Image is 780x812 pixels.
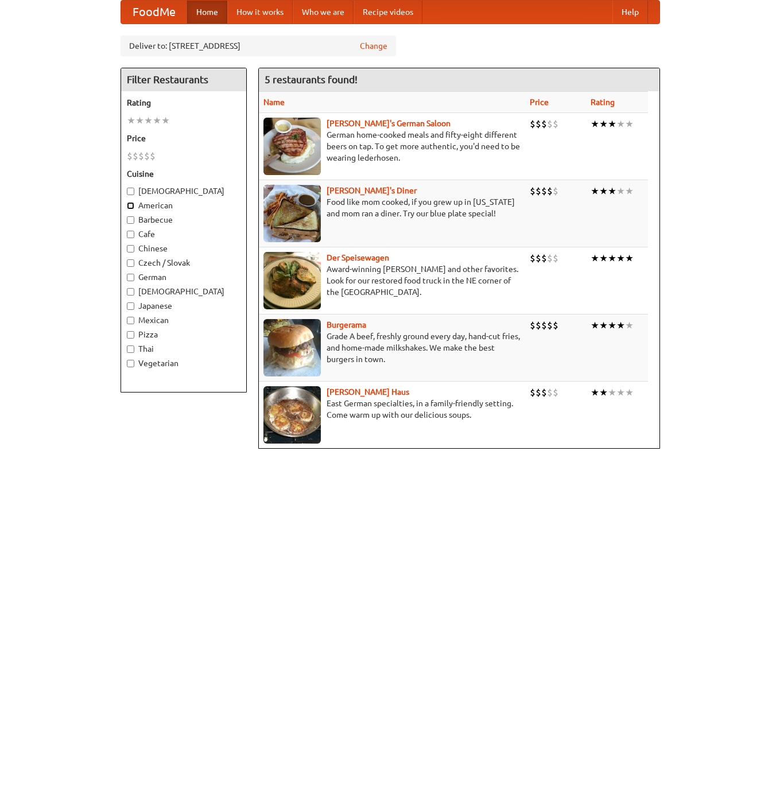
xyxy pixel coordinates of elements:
[591,252,599,265] li: ★
[263,129,521,164] p: German home-cooked meals and fifty-eight different beers on tap. To get more authentic, you'd nee...
[263,263,521,298] p: Award-winning [PERSON_NAME] and other favorites. Look for our restored food truck in the NE corne...
[150,150,156,162] li: $
[127,360,134,367] input: Vegetarian
[547,386,553,399] li: $
[127,228,240,240] label: Cafe
[541,185,547,197] li: $
[127,243,240,254] label: Chinese
[127,245,134,252] input: Chinese
[616,386,625,399] li: ★
[608,252,616,265] li: ★
[535,319,541,332] li: $
[127,331,134,339] input: Pizza
[265,74,358,85] ng-pluralize: 5 restaurants found!
[616,252,625,265] li: ★
[263,118,321,175] img: esthers.jpg
[187,1,227,24] a: Home
[625,386,634,399] li: ★
[161,114,170,127] li: ★
[127,188,134,195] input: [DEMOGRAPHIC_DATA]
[530,98,549,107] a: Price
[327,320,366,329] a: Burgerama
[121,1,187,24] a: FoodMe
[127,150,133,162] li: $
[608,386,616,399] li: ★
[530,252,535,265] li: $
[625,185,634,197] li: ★
[121,36,396,56] div: Deliver to: [STREET_ADDRESS]
[263,386,321,444] img: kohlhaus.jpg
[127,259,134,267] input: Czech / Slovak
[599,185,608,197] li: ★
[616,118,625,130] li: ★
[541,319,547,332] li: $
[263,196,521,219] p: Food like mom cooked, if you grew up in [US_STATE] and mom ran a diner. Try our blue plate special!
[127,214,240,226] label: Barbecue
[293,1,354,24] a: Who we are
[144,114,153,127] li: ★
[127,343,240,355] label: Thai
[327,253,389,262] a: Der Speisewagen
[541,386,547,399] li: $
[263,319,321,376] img: burgerama.jpg
[127,300,240,312] label: Japanese
[553,118,558,130] li: $
[591,118,599,130] li: ★
[127,302,134,310] input: Japanese
[127,358,240,369] label: Vegetarian
[327,387,409,397] a: [PERSON_NAME] Haus
[535,185,541,197] li: $
[553,185,558,197] li: $
[227,1,293,24] a: How it works
[327,186,417,195] a: [PERSON_NAME]'s Diner
[591,185,599,197] li: ★
[599,118,608,130] li: ★
[354,1,422,24] a: Recipe videos
[133,150,138,162] li: $
[625,319,634,332] li: ★
[541,252,547,265] li: $
[360,40,387,52] a: Change
[608,118,616,130] li: ★
[608,319,616,332] li: ★
[263,185,321,242] img: sallys.jpg
[599,319,608,332] li: ★
[553,386,558,399] li: $
[127,317,134,324] input: Mexican
[541,118,547,130] li: $
[553,252,558,265] li: $
[625,252,634,265] li: ★
[530,185,535,197] li: $
[612,1,648,24] a: Help
[127,216,134,224] input: Barbecue
[127,314,240,326] label: Mexican
[616,319,625,332] li: ★
[127,97,240,108] h5: Rating
[127,288,134,296] input: [DEMOGRAPHIC_DATA]
[263,331,521,365] p: Grade A beef, freshly ground every day, hand-cut fries, and home-made milkshakes. We make the bes...
[127,231,134,238] input: Cafe
[599,252,608,265] li: ★
[127,286,240,297] label: [DEMOGRAPHIC_DATA]
[263,398,521,421] p: East German specialties, in a family-friendly setting. Come warm up with our delicious soups.
[553,319,558,332] li: $
[608,185,616,197] li: ★
[530,118,535,130] li: $
[135,114,144,127] li: ★
[127,271,240,283] label: German
[144,150,150,162] li: $
[127,202,134,209] input: American
[127,200,240,211] label: American
[263,98,285,107] a: Name
[616,185,625,197] li: ★
[547,252,553,265] li: $
[530,319,535,332] li: $
[127,185,240,197] label: [DEMOGRAPHIC_DATA]
[127,257,240,269] label: Czech / Slovak
[138,150,144,162] li: $
[127,329,240,340] label: Pizza
[535,252,541,265] li: $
